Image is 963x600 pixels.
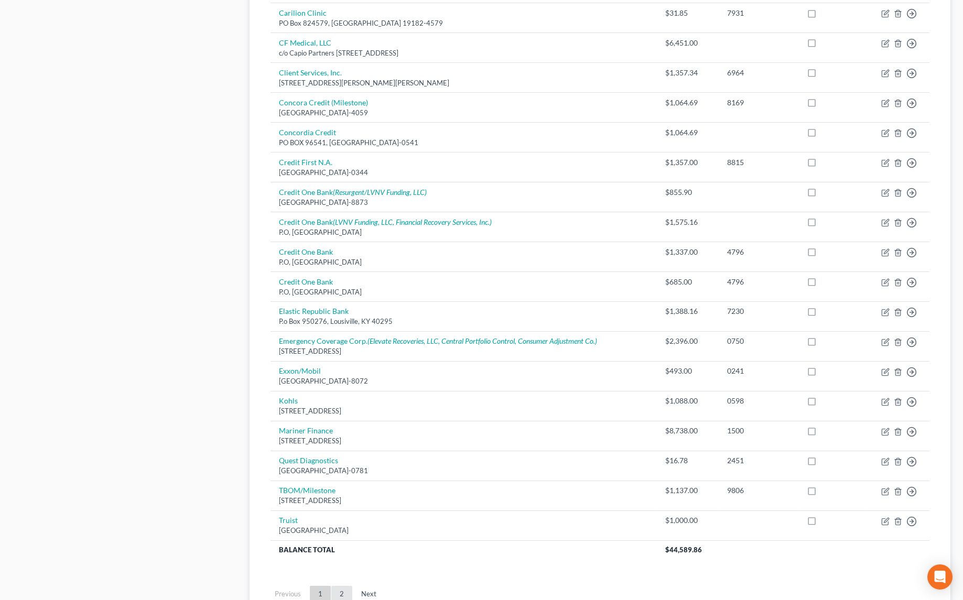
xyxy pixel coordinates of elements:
[279,376,648,386] div: [GEOGRAPHIC_DATA]-8072
[727,306,790,317] div: 7230
[279,168,648,178] div: [GEOGRAPHIC_DATA]-0344
[279,346,648,356] div: [STREET_ADDRESS]
[665,97,710,108] div: $1,064.69
[279,198,648,208] div: [GEOGRAPHIC_DATA]-8873
[333,188,427,197] i: (Resurgent/LVNV Funding, LLC)
[279,456,338,465] a: Quest Diagnostics
[279,158,332,167] a: Credit First N.A.
[727,426,790,436] div: 1500
[665,277,710,287] div: $685.00
[665,8,710,18] div: $31.85
[279,217,492,226] a: Credit One Bank(LVNV Funding, LLC, Financial Recovery Services, Inc.)
[279,426,333,435] a: Mariner Finance
[279,48,648,58] div: c/o Capio Partners [STREET_ADDRESS]
[279,108,648,118] div: [GEOGRAPHIC_DATA]-4059
[279,78,648,88] div: [STREET_ADDRESS][PERSON_NAME][PERSON_NAME]
[279,336,597,345] a: Emergency Coverage Corp.(Elevate Recoveries, LLC, Central Portfolio Control, Consumer Adjustment ...
[727,396,790,406] div: 0598
[279,138,648,148] div: PO BOX 96541, [GEOGRAPHIC_DATA]-0541
[279,227,648,237] div: P.O, [GEOGRAPHIC_DATA]
[665,515,710,526] div: $1,000.00
[665,485,710,496] div: $1,137.00
[727,97,790,108] div: 8169
[279,406,648,416] div: [STREET_ADDRESS]
[279,366,321,375] a: Exxon/Mobil
[727,366,790,376] div: 0241
[927,564,953,590] div: Open Intercom Messenger
[279,38,331,47] a: CF Medical, LLC
[279,486,336,495] a: TBOM/Milestone
[665,217,710,227] div: $1,575.16
[279,188,427,197] a: Credit One Bank(Resurgent/LVNV Funding, LLC)
[279,436,648,446] div: [STREET_ADDRESS]
[665,546,702,554] span: $44,589.86
[727,8,790,18] div: 7931
[665,306,710,317] div: $1,388.16
[279,257,648,267] div: P.O, [GEOGRAPHIC_DATA]
[665,336,710,346] div: $2,396.00
[727,277,790,287] div: 4796
[665,127,710,138] div: $1,064.69
[279,307,349,315] a: Elastic Republic Bank
[279,287,648,297] div: P.O, [GEOGRAPHIC_DATA]
[279,466,648,476] div: [GEOGRAPHIC_DATA]-0781
[279,496,648,506] div: [STREET_ADDRESS]
[279,277,333,286] a: Credit One Bank
[727,247,790,257] div: 4796
[279,128,336,137] a: Concordia Credit
[279,98,368,107] a: Concora Credit (Milestone)
[665,38,710,48] div: $6,451.00
[270,540,657,559] th: Balance Total
[279,317,648,326] div: P.o Box 950276, Lousiville, KY 40295
[665,157,710,168] div: $1,357.00
[279,247,333,256] a: Credit One Bank
[727,68,790,78] div: 6964
[665,396,710,406] div: $1,088.00
[367,336,597,345] i: (Elevate Recoveries, LLC, Central Portfolio Control, Consumer Adjustment Co.)
[665,68,710,78] div: $1,357.34
[279,396,298,405] a: Kohls
[665,247,710,257] div: $1,337.00
[665,426,710,436] div: $8,738.00
[665,455,710,466] div: $16.78
[279,18,648,28] div: PO Box 824579, [GEOGRAPHIC_DATA] 19182-4579
[665,366,710,376] div: $493.00
[333,217,492,226] i: (LVNV Funding, LLC, Financial Recovery Services, Inc.)
[279,68,342,77] a: Client Services, Inc.
[727,157,790,168] div: 8815
[279,8,327,17] a: Carilion Clinic
[665,187,710,198] div: $855.90
[727,485,790,496] div: 9806
[727,455,790,466] div: 2451
[727,336,790,346] div: 0750
[279,516,298,525] a: Truist
[279,526,648,536] div: [GEOGRAPHIC_DATA]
